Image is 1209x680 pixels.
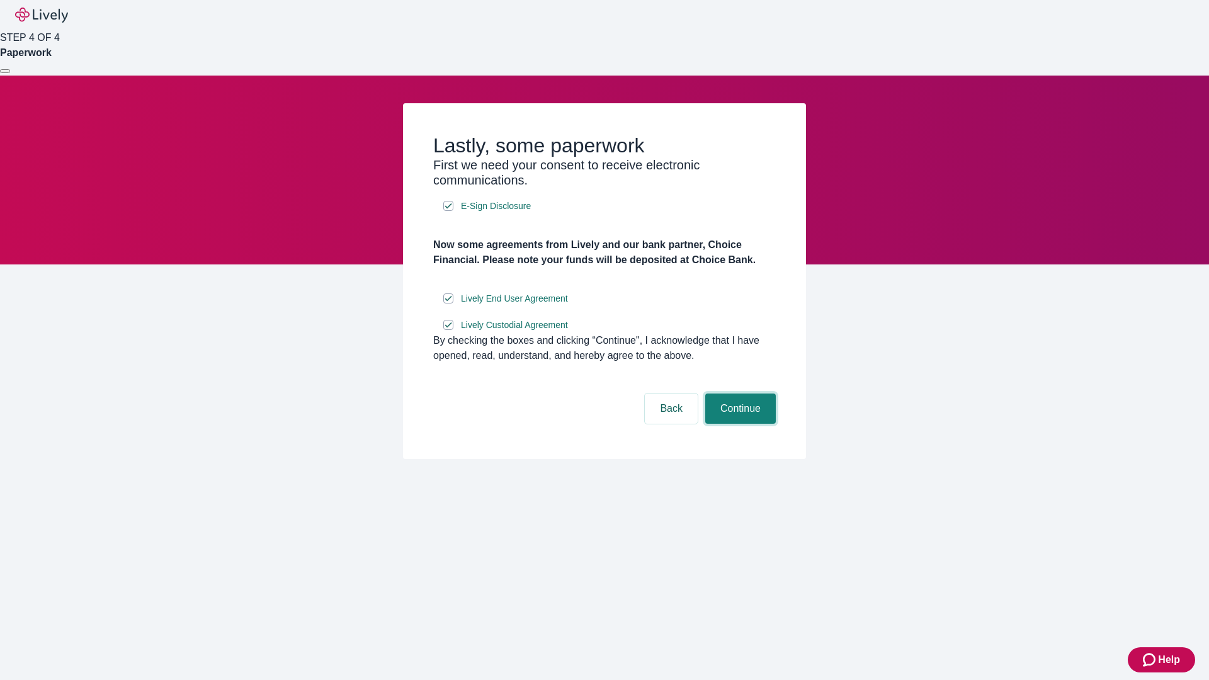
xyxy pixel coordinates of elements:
h2: Lastly, some paperwork [433,133,776,157]
img: Lively [15,8,68,23]
a: e-sign disclosure document [458,291,570,307]
span: Help [1158,652,1180,667]
span: Lively Custodial Agreement [461,319,568,332]
button: Zendesk support iconHelp [1128,647,1195,672]
button: Continue [705,394,776,424]
a: e-sign disclosure document [458,317,570,333]
button: Back [645,394,698,424]
span: Lively End User Agreement [461,292,568,305]
h3: First we need your consent to receive electronic communications. [433,157,776,188]
h4: Now some agreements from Lively and our bank partner, Choice Financial. Please note your funds wi... [433,237,776,268]
svg: Zendesk support icon [1143,652,1158,667]
div: By checking the boxes and clicking “Continue", I acknowledge that I have opened, read, understand... [433,333,776,363]
a: e-sign disclosure document [458,198,533,214]
span: E-Sign Disclosure [461,200,531,213]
